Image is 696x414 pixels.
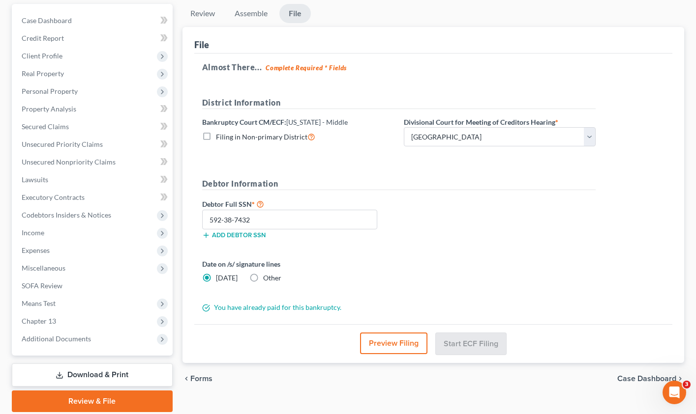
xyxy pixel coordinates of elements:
[435,332,507,355] button: Start ECF Filing
[182,4,223,23] a: Review
[22,317,56,325] span: Chapter 13
[360,332,427,354] button: Preview Filing
[14,277,173,295] a: SOFA Review
[22,105,76,113] span: Property Analysis
[22,175,48,184] span: Lawsuits
[22,228,44,237] span: Income
[22,334,91,343] span: Additional Documents
[197,198,399,210] label: Debtor Full SSN
[617,375,684,383] a: Case Dashboard chevron_right
[14,12,173,29] a: Case Dashboard
[22,246,50,254] span: Expenses
[202,178,596,190] h5: Debtor Information
[22,69,64,78] span: Real Property
[14,100,173,118] a: Property Analysis
[14,153,173,171] a: Unsecured Nonpriority Claims
[202,259,394,269] label: Date on /s/ signature lines
[22,122,69,131] span: Secured Claims
[14,118,173,136] a: Secured Claims
[182,375,190,383] i: chevron_left
[22,87,78,95] span: Personal Property
[194,39,209,51] div: File
[14,29,173,47] a: Credit Report
[22,52,62,60] span: Client Profile
[279,4,311,23] a: File
[14,136,173,153] a: Unsecured Priority Claims
[22,281,62,290] span: SOFA Review
[266,64,347,72] strong: Complete Required * Fields
[12,390,173,412] a: Review & File
[404,117,558,127] label: Divisional Court for Meeting of Creditors Hearing
[22,299,56,307] span: Means Test
[676,375,684,383] i: chevron_right
[22,264,65,272] span: Miscellaneous
[22,34,64,42] span: Credit Report
[202,117,348,127] label: Bankruptcy Court CM/ECF:
[197,303,601,312] div: You have already paid for this bankruptcy.
[617,375,676,383] span: Case Dashboard
[202,97,596,109] h5: District Information
[22,140,103,148] span: Unsecured Priority Claims
[190,375,212,383] span: Forms
[12,363,173,386] a: Download & Print
[14,171,173,189] a: Lawsuits
[663,381,686,404] iframe: Intercom live chat
[286,118,348,126] span: [US_STATE] - Middle
[22,193,85,201] span: Executory Contracts
[216,274,238,282] span: [DATE]
[202,61,665,73] h5: Almost There...
[683,381,691,388] span: 3
[227,4,275,23] a: Assemble
[182,375,226,383] button: chevron_left Forms
[216,133,307,141] span: Filing in Non-primary District
[22,211,111,219] span: Codebtors Insiders & Notices
[22,158,116,166] span: Unsecured Nonpriority Claims
[14,189,173,206] a: Executory Contracts
[22,16,72,25] span: Case Dashboard
[202,210,377,229] input: XXX-XX-XXXX
[263,274,281,282] span: Other
[202,231,266,239] button: Add debtor SSN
